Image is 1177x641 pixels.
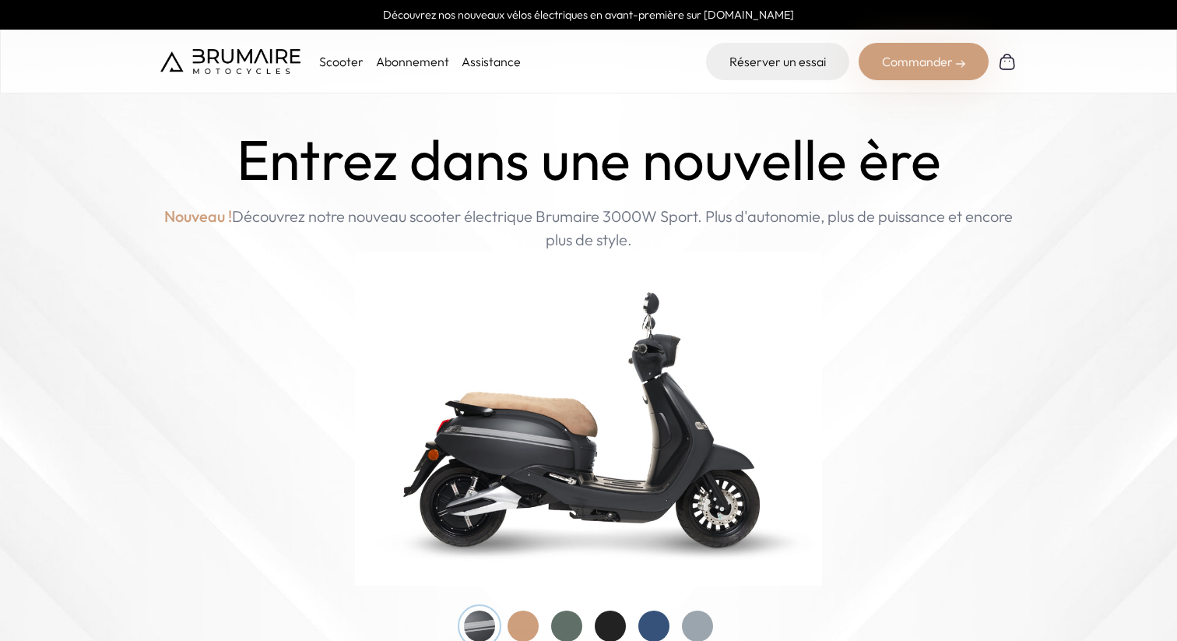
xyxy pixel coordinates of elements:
img: right-arrow-2.png [956,59,965,69]
p: Découvrez notre nouveau scooter électrique Brumaire 3000W Sport. Plus d'autonomie, plus de puissa... [160,205,1017,252]
img: Panier [998,52,1017,71]
span: Nouveau ! [164,205,232,228]
a: Abonnement [376,54,449,69]
a: Réserver un essai [706,43,849,80]
h1: Entrez dans une nouvelle ère [237,128,941,192]
img: Brumaire Motocycles [160,49,300,74]
div: Commander [859,43,989,80]
p: Scooter [319,52,364,71]
a: Assistance [462,54,521,69]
